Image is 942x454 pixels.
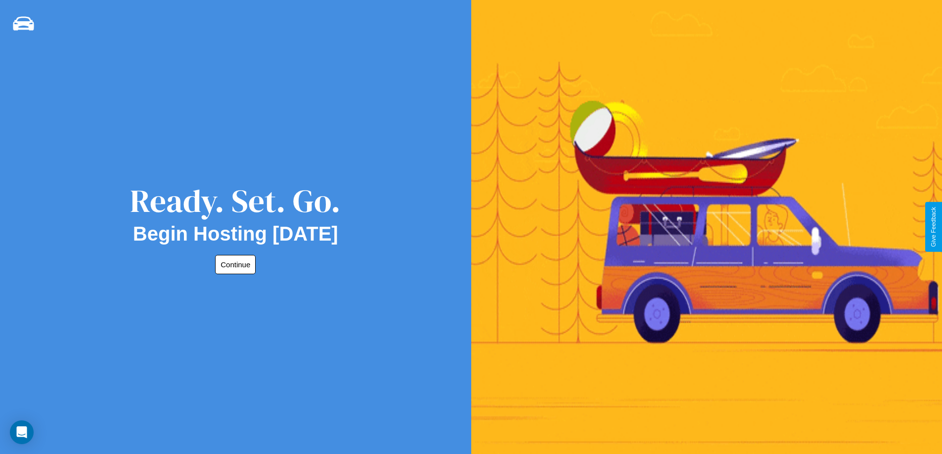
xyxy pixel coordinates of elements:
button: Continue [215,255,256,274]
div: Open Intercom Messenger [10,420,34,444]
div: Ready. Set. Go. [130,179,341,223]
div: Give Feedback [930,207,937,247]
h2: Begin Hosting [DATE] [133,223,338,245]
